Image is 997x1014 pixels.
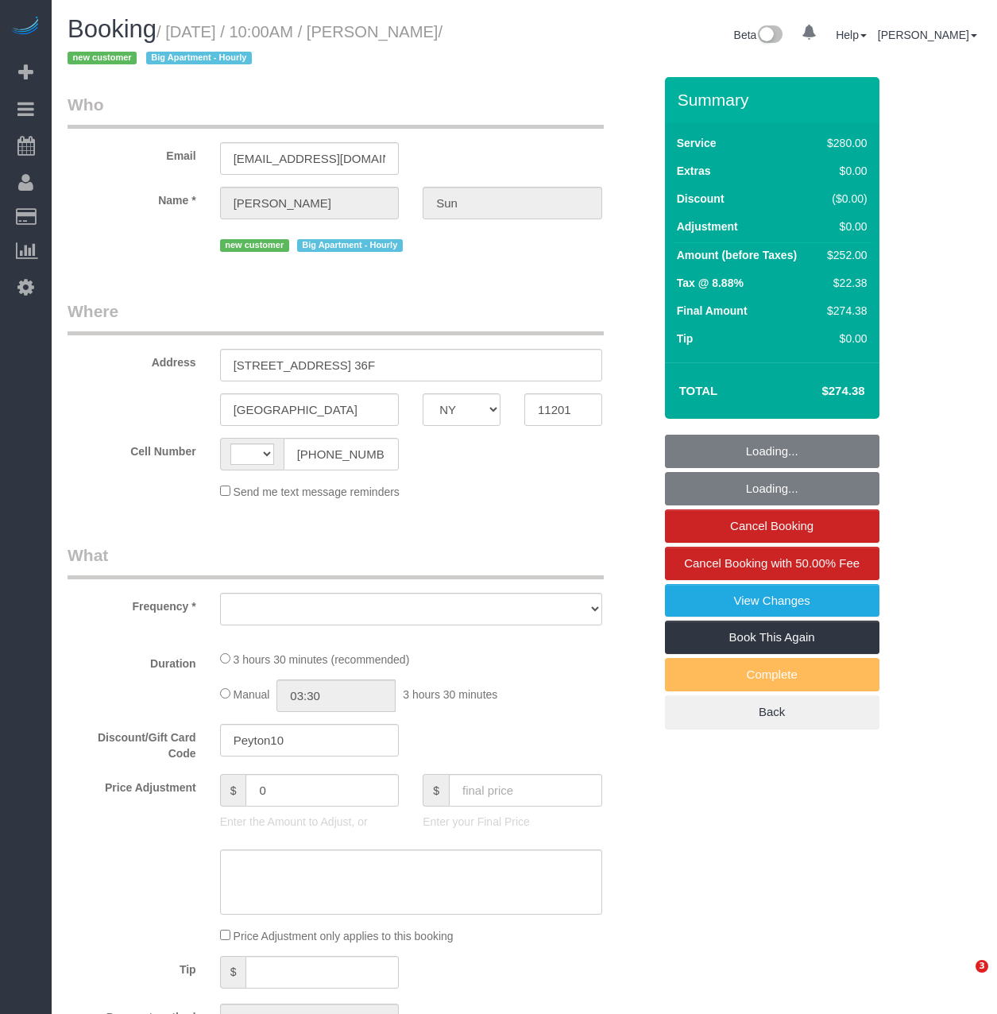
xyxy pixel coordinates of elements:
[220,187,400,219] input: First Name
[68,15,157,43] span: Booking
[679,384,718,397] strong: Total
[220,142,400,175] input: Email
[665,695,879,729] a: Back
[821,331,867,346] div: $0.00
[68,300,604,335] legend: Where
[234,653,410,666] span: 3 hours 30 minutes (recommended)
[821,163,867,179] div: $0.00
[297,239,403,252] span: Big Apartment - Hourly
[68,544,604,579] legend: What
[284,438,400,470] input: Cell Number
[220,393,400,426] input: City
[56,438,208,459] label: Cell Number
[821,275,867,291] div: $22.38
[677,219,738,234] label: Adjustment
[220,956,246,989] span: $
[678,91,871,109] h3: Summary
[234,930,454,942] span: Price Adjustment only applies to this booking
[146,52,252,64] span: Big Apartment - Hourly
[774,385,864,398] h4: $274.38
[665,509,879,543] a: Cancel Booking
[68,52,137,64] span: new customer
[220,814,400,830] p: Enter the Amount to Adjust, or
[677,163,711,179] label: Extras
[677,303,748,319] label: Final Amount
[449,774,602,807] input: final price
[821,135,867,151] div: $280.00
[56,650,208,671] label: Duration
[56,349,208,370] label: Address
[220,774,246,807] span: $
[56,724,208,761] label: Discount/Gift Card Code
[684,556,860,570] span: Cancel Booking with 50.00% Fee
[220,239,289,252] span: new customer
[677,247,797,263] label: Amount (before Taxes)
[56,593,208,614] label: Frequency *
[821,303,867,319] div: $274.38
[423,187,602,219] input: Last Name
[677,331,694,346] label: Tip
[836,29,867,41] a: Help
[734,29,783,41] a: Beta
[56,956,208,977] label: Tip
[56,187,208,208] label: Name *
[56,774,208,795] label: Price Adjustment
[423,774,449,807] span: $
[524,393,602,426] input: Zip Code
[68,23,442,68] small: / [DATE] / 10:00AM / [PERSON_NAME]
[677,191,725,207] label: Discount
[821,219,867,234] div: $0.00
[234,486,400,498] span: Send me text message reminders
[821,191,867,207] div: ($0.00)
[665,621,879,654] a: Book This Again
[10,16,41,38] img: Automaid Logo
[677,275,744,291] label: Tax @ 8.88%
[878,29,977,41] a: [PERSON_NAME]
[665,547,879,580] a: Cancel Booking with 50.00% Fee
[677,135,717,151] label: Service
[943,960,981,998] iframe: Intercom live chat
[756,25,783,46] img: New interface
[403,688,497,701] span: 3 hours 30 minutes
[423,814,602,830] p: Enter your Final Price
[976,960,988,973] span: 3
[234,688,270,701] span: Manual
[56,142,208,164] label: Email
[68,93,604,129] legend: Who
[821,247,867,263] div: $252.00
[665,584,879,617] a: View Changes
